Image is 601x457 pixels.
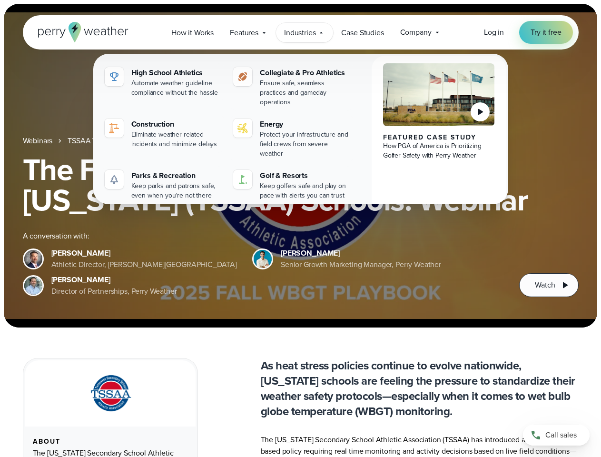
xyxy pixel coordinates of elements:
img: TSSAA-Tennessee-Secondary-School-Athletic-Association.svg [79,372,142,415]
a: Energy Protect your infrastructure and field crews from severe weather [229,115,355,162]
h1: The Fall WBGT Playbook for [US_STATE] (TSSAA) Schools: Webinar [23,154,579,215]
a: PGA of America, Frisco Campus Featured Case Study How PGA of America is Prioritizing Golfer Safet... [372,56,506,212]
div: High School Athletics [131,67,222,79]
span: Features [230,27,258,39]
a: Collegiate & Pro Athletics Ensure safe, seamless practices and gameday operations [229,63,355,111]
img: highschool-icon.svg [108,71,120,82]
a: Webinars [23,135,53,147]
img: energy-icon@2x-1.svg [237,122,248,134]
div: Senior Growth Marketing Manager, Perry Weather [281,259,441,270]
div: Keep parks and patrons safe, even when you're not there [131,181,222,200]
img: proathletics-icon@2x-1.svg [237,71,248,82]
span: Call sales [545,429,577,441]
div: Eliminate weather related incidents and minimize delays [131,130,222,149]
div: Featured Case Study [383,134,495,141]
img: parks-icon-grey.svg [108,174,120,185]
div: Automate weather guideline compliance without the hassle [131,79,222,98]
span: Watch [535,279,555,291]
div: Director of Partnerships, Perry Weather [51,286,177,297]
div: [PERSON_NAME] [281,248,441,259]
div: How PGA of America is Prioritizing Golfer Safety with Perry Weather [383,141,495,160]
a: Try it free [519,21,572,44]
div: Ensure safe, seamless practices and gameday operations [260,79,351,107]
img: Spencer Patton, Perry Weather [254,250,272,268]
div: Parks & Recreation [131,170,222,181]
div: Golf & Resorts [260,170,351,181]
a: Golf & Resorts Keep golfers safe and play on pace with alerts you can trust [229,166,355,204]
a: How it Works [163,23,222,42]
div: Athletic Director, [PERSON_NAME][GEOGRAPHIC_DATA] [51,259,237,270]
div: Energy [260,119,351,130]
a: construction perry weather Construction Eliminate weather related incidents and minimize delays [101,115,226,153]
a: Call sales [523,425,590,446]
a: Log in [484,27,504,38]
a: Parks & Recreation Keep parks and patrons safe, even when you're not there [101,166,226,204]
img: PGA of America, Frisco Campus [383,63,495,126]
a: TSSAA WBGT Fall Playbook [68,135,158,147]
a: Case Studies [333,23,392,42]
span: Try it free [531,27,561,38]
img: construction perry weather [108,122,120,134]
span: How it Works [171,27,214,39]
div: [PERSON_NAME] [51,274,177,286]
span: Company [400,27,432,38]
img: Jeff Wood [24,277,42,295]
button: Watch [519,273,578,297]
span: Industries [284,27,315,39]
span: Case Studies [341,27,384,39]
a: High School Athletics Automate weather guideline compliance without the hassle [101,63,226,101]
div: Construction [131,119,222,130]
p: As heat stress policies continue to evolve nationwide, [US_STATE] schools are feeling the pressur... [261,358,579,419]
img: golf-iconV2.svg [237,174,248,185]
img: Brian Wyatt [24,250,42,268]
div: Collegiate & Pro Athletics [260,67,351,79]
div: Protect your infrastructure and field crews from severe weather [260,130,351,159]
nav: Breadcrumb [23,135,579,147]
div: About [33,438,188,446]
div: Keep golfers safe and play on pace with alerts you can trust [260,181,351,200]
div: [PERSON_NAME] [51,248,237,259]
div: A conversation with: [23,230,504,242]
